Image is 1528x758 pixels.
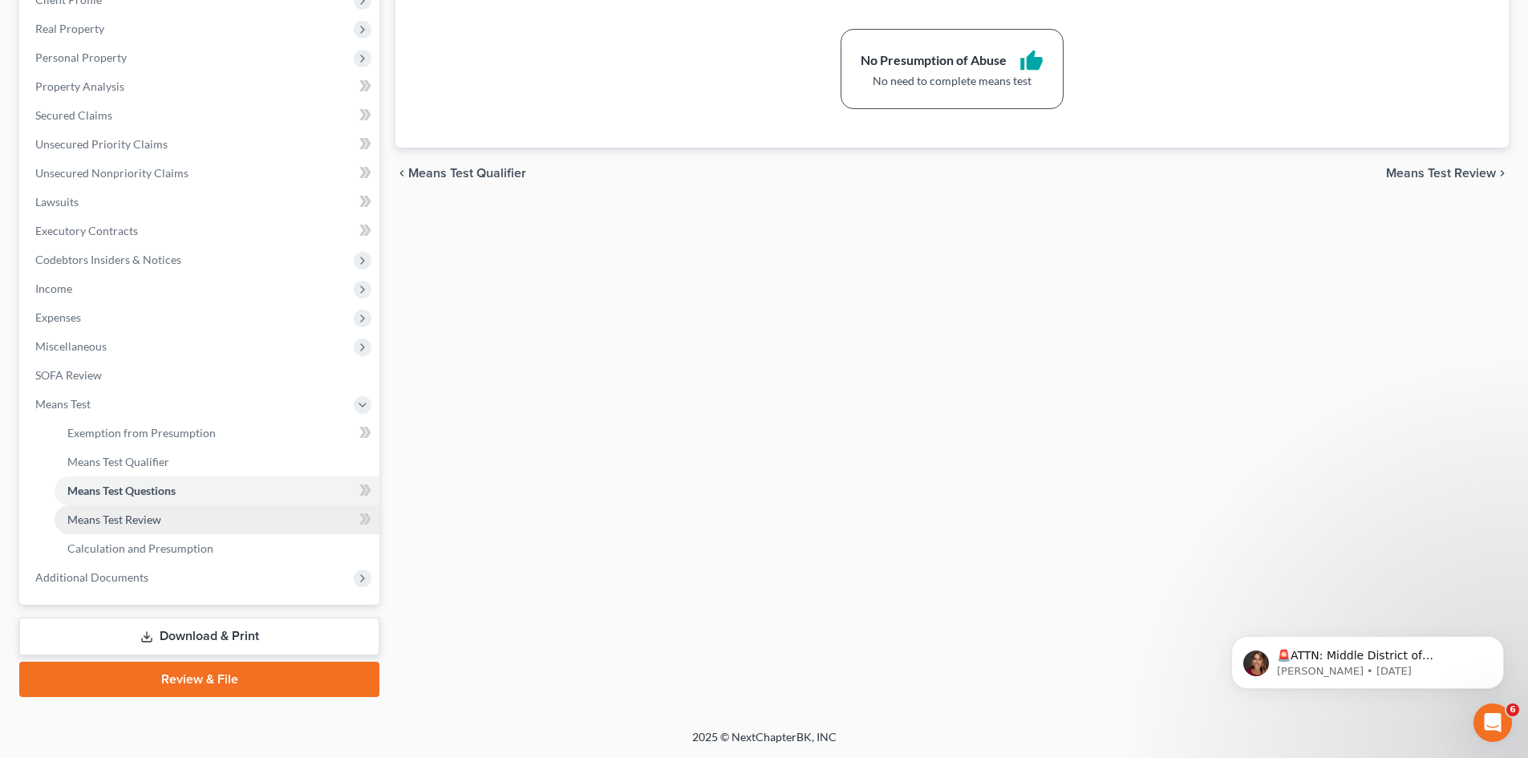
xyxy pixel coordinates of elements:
[67,484,176,497] span: Means Test Questions
[35,570,148,584] span: Additional Documents
[55,448,379,476] a: Means Test Qualifier
[35,339,107,353] span: Miscellaneous
[19,662,379,697] a: Review & File
[35,195,79,209] span: Lawsuits
[1207,602,1528,715] iframe: Intercom notifications message
[861,51,1007,70] div: No Presumption of Abuse
[1386,167,1509,180] button: Means Test Review chevron_right
[35,310,81,324] span: Expenses
[1386,167,1496,180] span: Means Test Review
[19,618,379,655] a: Download & Print
[408,167,526,180] span: Means Test Qualifier
[395,167,526,180] button: chevron_left Means Test Qualifier
[35,397,91,411] span: Means Test
[35,51,127,64] span: Personal Property
[22,130,379,159] a: Unsecured Priority Claims
[67,455,169,468] span: Means Test Qualifier
[35,282,72,295] span: Income
[22,101,379,130] a: Secured Claims
[55,419,379,448] a: Exemption from Presumption
[35,224,138,237] span: Executory Contracts
[1506,703,1519,716] span: 6
[22,188,379,217] a: Lawsuits
[35,22,104,35] span: Real Property
[22,159,379,188] a: Unsecured Nonpriority Claims
[55,534,379,563] a: Calculation and Presumption
[1473,703,1512,742] iframe: Intercom live chat
[35,137,168,151] span: Unsecured Priority Claims
[67,426,216,440] span: Exemption from Presumption
[67,541,213,555] span: Calculation and Presumption
[22,72,379,101] a: Property Analysis
[395,167,408,180] i: chevron_left
[67,513,161,526] span: Means Test Review
[55,505,379,534] a: Means Test Review
[35,79,124,93] span: Property Analysis
[35,166,188,180] span: Unsecured Nonpriority Claims
[861,73,1044,89] div: No need to complete means test
[1019,49,1044,73] i: thumb_up
[55,476,379,505] a: Means Test Questions
[35,108,112,122] span: Secured Claims
[35,368,102,382] span: SOFA Review
[1496,167,1509,180] i: chevron_right
[307,729,1222,758] div: 2025 © NextChapterBK, INC
[22,217,379,245] a: Executory Contracts
[22,361,379,390] a: SOFA Review
[35,253,181,266] span: Codebtors Insiders & Notices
